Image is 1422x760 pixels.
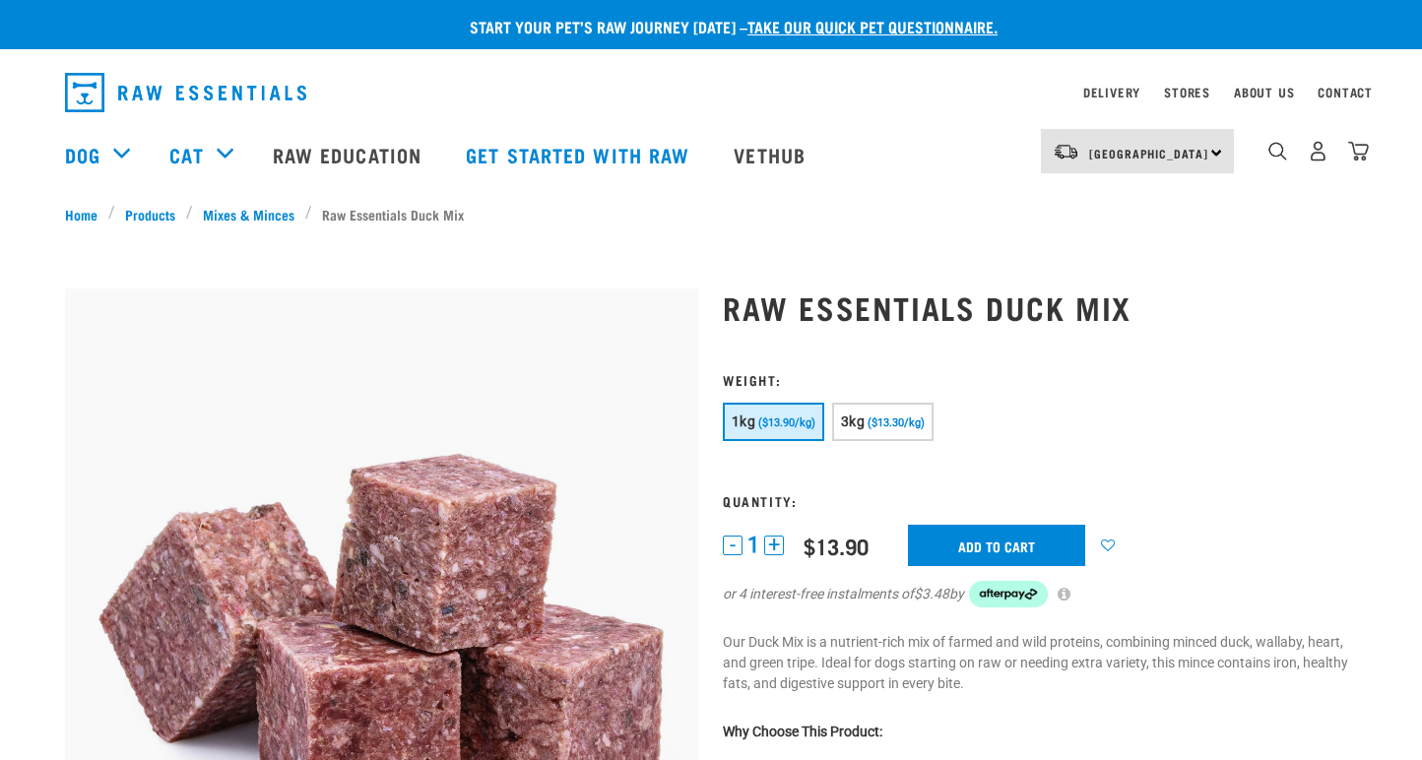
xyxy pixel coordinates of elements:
[714,115,830,194] a: Vethub
[914,584,949,604] span: $3.48
[723,403,824,441] button: 1kg ($13.90/kg)
[1308,141,1328,161] img: user.png
[65,140,100,169] a: Dog
[1318,89,1373,95] a: Contact
[1089,150,1208,157] span: [GEOGRAPHIC_DATA]
[723,372,1357,387] h3: Weight:
[747,22,998,31] a: take our quick pet questionnaire.
[49,65,1373,120] nav: dropdown navigation
[1234,89,1294,95] a: About Us
[747,535,759,555] span: 1
[732,413,755,429] span: 1kg
[723,536,743,555] button: -
[723,724,882,739] strong: Why Choose This Product:
[723,493,1357,508] h3: Quantity:
[1348,141,1369,161] img: home-icon@2x.png
[804,534,869,558] div: $13.90
[193,204,305,224] a: Mixes & Minces
[868,416,925,429] span: ($13.30/kg)
[65,73,306,112] img: Raw Essentials Logo
[1268,142,1287,160] img: home-icon-1@2x.png
[115,204,186,224] a: Products
[764,536,784,555] button: +
[169,140,203,169] a: Cat
[723,581,1357,608] div: or 4 interest-free instalments of by
[65,204,108,224] a: Home
[1053,143,1079,160] img: van-moving.png
[446,115,714,194] a: Get started with Raw
[65,204,1357,224] nav: breadcrumbs
[908,525,1085,566] input: Add to cart
[1164,89,1210,95] a: Stores
[253,115,446,194] a: Raw Education
[723,289,1357,325] h1: Raw Essentials Duck Mix
[832,403,934,441] button: 3kg ($13.30/kg)
[723,632,1357,694] p: Our Duck Mix is a nutrient-rich mix of farmed and wild proteins, combining minced duck, wallaby, ...
[758,416,815,429] span: ($13.90/kg)
[1083,89,1140,95] a: Delivery
[841,413,865,429] span: 3kg
[969,581,1048,608] img: Afterpay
